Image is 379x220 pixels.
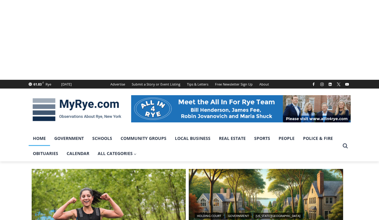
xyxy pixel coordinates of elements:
img: All in for Rye [131,95,351,122]
a: Instagram [318,81,326,88]
a: Government [226,213,251,219]
a: Tips & Letters [184,80,212,89]
a: Holding Court [195,213,223,219]
a: YouTube [343,81,351,88]
button: View Search Form [340,141,351,151]
nav: Secondary Navigation [107,80,272,89]
a: Submit a Story or Event Listing [128,80,184,89]
a: Community Groups [116,131,171,146]
span: All Categories [98,150,137,157]
a: Free Newsletter Sign Up [212,80,256,89]
div: Rye [46,82,51,87]
a: Sports [250,131,274,146]
a: Local Business [171,131,215,146]
a: X [335,81,342,88]
a: Police & Fire [299,131,337,146]
span: F [43,81,44,84]
a: All Categories [93,146,141,161]
a: People [274,131,299,146]
a: Schools [88,131,116,146]
a: [US_STATE][GEOGRAPHIC_DATA] [254,213,302,219]
img: MyRye.com [29,94,125,125]
a: About [256,80,272,89]
a: Facebook [310,81,317,88]
div: [DATE] [61,82,72,87]
a: Real Estate [215,131,250,146]
nav: Primary Navigation [29,131,340,161]
span: 61.83 [33,82,42,86]
a: Linkedin [327,81,334,88]
a: Obituaries [29,146,62,161]
a: Calendar [62,146,93,161]
a: Advertise [107,80,128,89]
a: Home [29,131,50,146]
a: Government [50,131,88,146]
